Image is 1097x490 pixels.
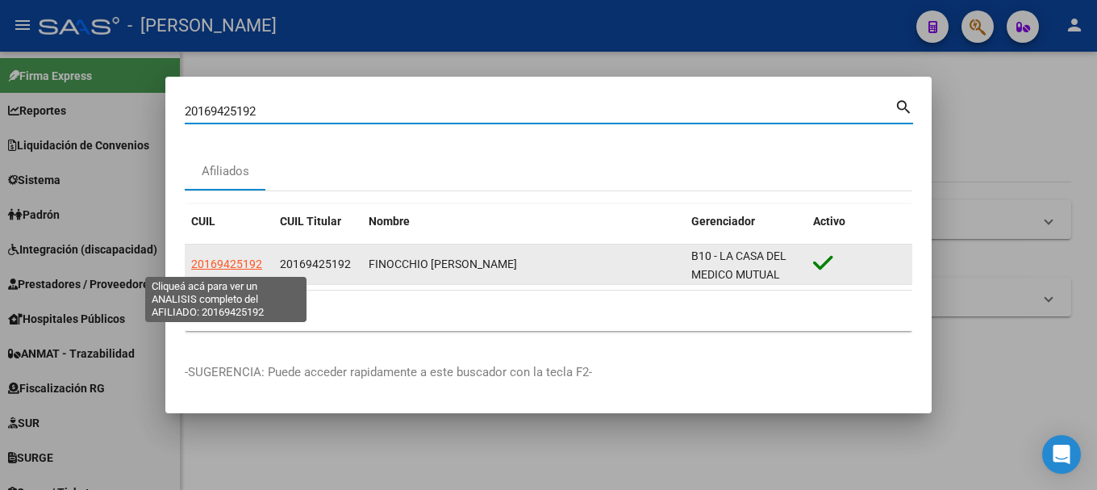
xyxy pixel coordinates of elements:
p: -SUGERENCIA: Puede acceder rapidamente a este buscador con la tecla F2- [185,363,912,382]
span: 20169425192 [191,258,262,270]
mat-icon: search [895,96,913,115]
datatable-header-cell: Nombre [362,204,685,239]
span: CUIL [191,215,215,228]
datatable-header-cell: CUIL Titular [273,204,362,239]
div: Afiliados [202,162,249,181]
span: CUIL Titular [280,215,341,228]
span: 20169425192 [280,258,351,270]
datatable-header-cell: Gerenciador [685,204,807,239]
datatable-header-cell: CUIL [185,204,273,239]
span: Nombre [369,215,410,228]
span: Activo [813,215,845,228]
div: Open Intercom Messenger [1042,435,1081,474]
div: FINOCCHIO [PERSON_NAME] [369,255,678,274]
span: Gerenciador [691,215,755,228]
datatable-header-cell: Activo [807,204,912,239]
div: 1 total [185,291,912,331]
span: B10 - LA CASA DEL MEDICO MUTUAL [691,249,786,281]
